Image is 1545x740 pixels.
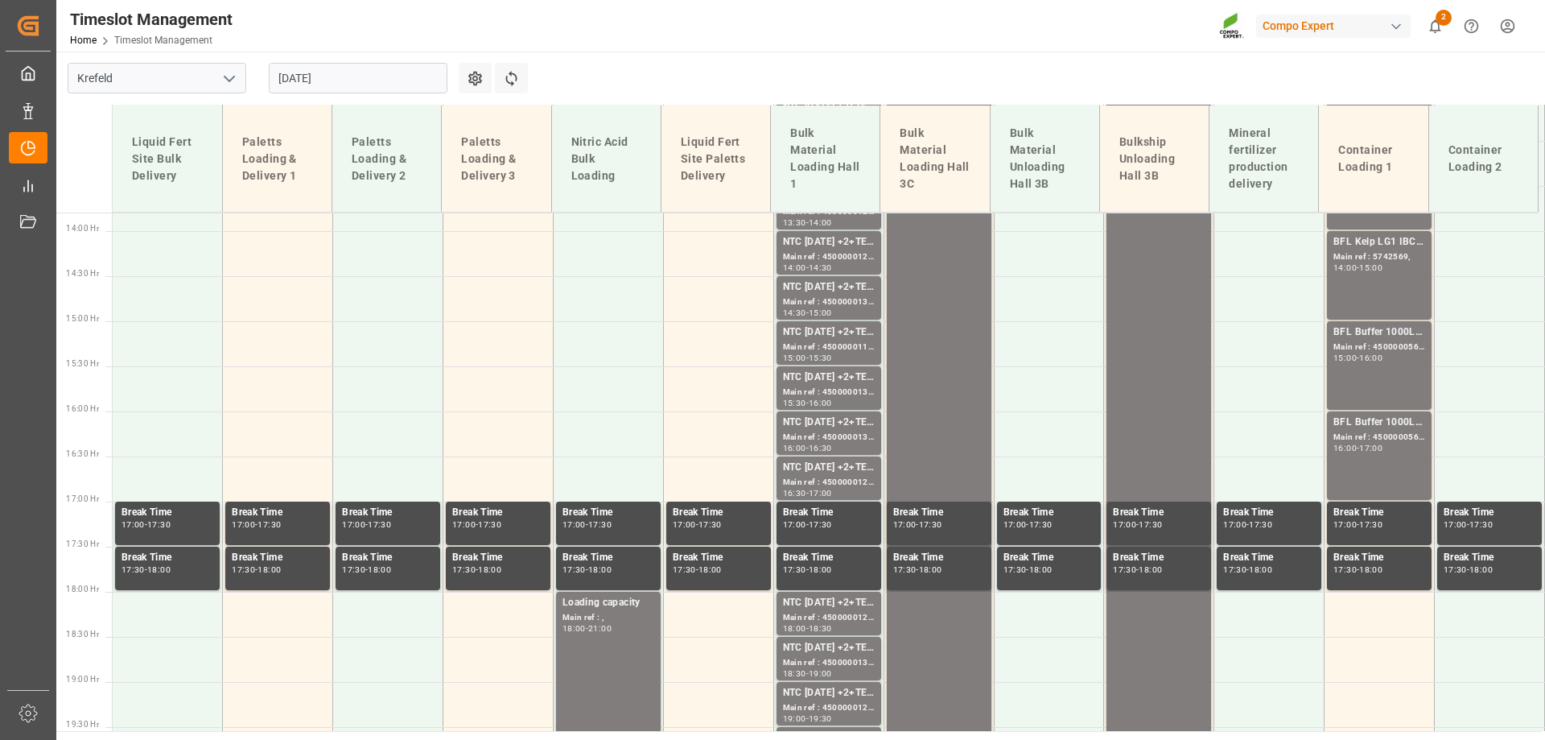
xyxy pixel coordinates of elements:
div: 17:00 [122,521,145,528]
div: 17:30 [1113,566,1136,573]
div: 17:30 [562,566,586,573]
div: 18:00 [1249,566,1272,573]
div: Break Time [562,550,654,566]
div: - [255,521,257,528]
div: NTC [DATE] +2+TE BULK; [783,640,875,656]
div: Paletts Loading & Delivery 1 [236,127,319,191]
div: - [145,521,147,528]
div: 17:30 [452,566,476,573]
div: 18:00 [1359,566,1382,573]
div: Bulk Material Loading Hall 3C [893,118,976,199]
div: NTC [DATE] +2+TE BULK; [783,279,875,296]
div: Container Loading 2 [1442,135,1525,182]
div: Break Time [452,505,544,521]
div: 17:30 [1359,521,1382,528]
div: 16:30 [783,490,806,497]
div: 18:00 [562,625,586,632]
div: 18:00 [809,566,832,573]
div: - [1357,566,1359,573]
div: - [1357,354,1359,362]
span: 14:00 Hr [66,224,99,233]
div: 14:30 [783,309,806,316]
div: 17:00 [893,521,917,528]
div: 16:00 [1333,444,1357,452]
div: 17:30 [342,566,365,573]
div: 16:00 [1359,354,1382,362]
div: - [145,566,147,573]
div: - [586,566,588,573]
span: 14:30 Hr [66,269,99,278]
div: - [1026,521,1028,528]
div: 17:30 [1444,566,1467,573]
div: 14:00 [809,219,832,226]
div: Break Time [673,550,764,566]
div: Break Time [1333,505,1425,521]
div: Main ref : 4500000565, 2000000305; [1333,341,1425,354]
div: 13:30 [783,219,806,226]
div: 17:00 [342,521,365,528]
div: - [696,566,698,573]
div: - [586,521,588,528]
div: Break Time [1223,550,1315,566]
div: - [806,264,809,271]
button: open menu [216,66,241,91]
div: 18:00 [698,566,722,573]
div: 17:00 [1003,521,1027,528]
div: 17:30 [698,521,722,528]
div: Liquid Fert Site Paletts Delivery [674,127,757,191]
div: - [806,219,809,226]
div: - [1026,566,1028,573]
div: 18:00 [588,566,612,573]
span: 15:00 Hr [66,314,99,323]
span: 19:00 Hr [66,675,99,684]
div: - [476,521,478,528]
div: NTC [DATE] +2+TE BULK; [783,685,875,701]
div: 17:00 [1223,521,1246,528]
div: - [1246,566,1249,573]
div: Break Time [783,505,875,521]
div: 17:30 [809,521,832,528]
div: 17:30 [673,566,696,573]
div: Break Time [122,550,213,566]
div: 15:00 [783,354,806,362]
div: 17:30 [232,566,255,573]
div: - [1246,521,1249,528]
div: Bulkship Unloading Hall 3B [1113,127,1196,191]
img: Screenshot%202023-09-29%20at%2010.02.21.png_1712312052.png [1219,12,1245,40]
div: BFL Kelp LG1 IBC 1000L (KRE); [1333,234,1425,250]
div: - [916,566,918,573]
div: Break Time [1444,505,1535,521]
div: Bulk Material Loading Hall 1 [784,118,867,199]
div: Compo Expert [1256,14,1411,38]
span: 18:00 Hr [66,585,99,593]
div: 18:00 [919,566,942,573]
div: Main ref : 4500000122, 2000000058; [783,476,875,490]
div: 14:00 [783,264,806,271]
div: 17:00 [452,521,476,528]
div: - [1467,566,1469,573]
div: 17:00 [1359,444,1382,452]
div: Main ref : 4500000126, 2000000058; [783,611,875,625]
div: 18:00 [147,566,171,573]
div: Main ref : 4500000124, 2000000058; [783,250,875,264]
div: 17:30 [1139,521,1162,528]
div: NTC [DATE] +2+TE BULK; [783,325,875,341]
span: 15:30 Hr [66,359,99,368]
div: Main ref : , [562,611,654,625]
span: 17:00 Hr [66,494,99,503]
div: 18:00 [1139,566,1162,573]
div: 19:00 [809,670,832,677]
div: Break Time [342,550,434,566]
div: 17:30 [1029,521,1053,528]
div: 15:00 [809,309,832,316]
div: 17:30 [588,521,612,528]
div: 17:30 [147,521,171,528]
div: Break Time [893,550,985,566]
div: - [1136,566,1139,573]
div: 17:00 [1444,521,1467,528]
div: 17:30 [783,566,806,573]
div: 18:30 [783,670,806,677]
span: 18:30 Hr [66,630,99,639]
span: 16:30 Hr [66,449,99,458]
div: - [916,521,918,528]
